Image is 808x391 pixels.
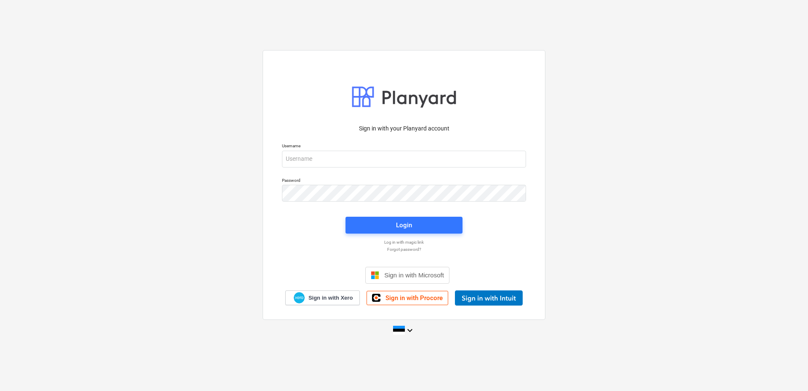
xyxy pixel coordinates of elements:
[278,247,530,252] a: Forgot password?
[396,220,412,231] div: Login
[294,292,305,303] img: Xero logo
[308,294,353,302] span: Sign in with Xero
[367,291,448,305] a: Sign in with Procore
[371,271,379,279] img: Microsoft logo
[278,239,530,245] a: Log in with magic link
[282,124,526,133] p: Sign in with your Planyard account
[405,325,415,335] i: keyboard_arrow_down
[285,290,360,305] a: Sign in with Xero
[282,143,526,150] p: Username
[346,217,462,234] button: Login
[384,271,444,279] span: Sign in with Microsoft
[282,151,526,168] input: Username
[282,178,526,185] p: Password
[385,294,443,302] span: Sign in with Procore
